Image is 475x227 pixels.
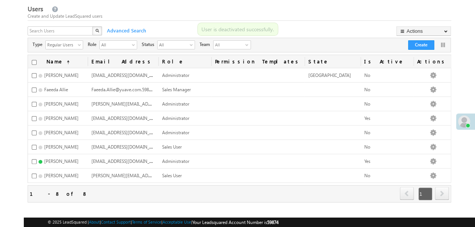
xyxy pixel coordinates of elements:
span: Regular Users [46,41,77,48]
a: Role [158,55,211,68]
span: prev [400,187,414,200]
a: About [89,219,100,224]
span: Administrator [162,101,189,107]
span: Users [28,5,43,13]
span: 1 [418,187,432,200]
a: State [305,55,361,68]
span: Sales Manager [162,87,191,92]
span: next [435,187,449,200]
span: Faeeda.Allie@yuave.com.59874.obsolete [91,86,172,92]
span: [PERSON_NAME] [44,158,79,164]
span: Role [88,41,99,48]
span: [PERSON_NAME] [44,144,79,150]
span: Type [32,41,45,48]
span: [PERSON_NAME] [44,101,79,107]
span: Your Leadsquared Account Number is [192,219,279,225]
span: select [78,43,84,47]
a: Name [43,55,73,68]
a: Is Active [361,55,413,68]
span: [EMAIL_ADDRESS][DOMAIN_NAME] [91,72,164,78]
span: [EMAIL_ADDRESS][DOMAIN_NAME] [91,158,164,164]
a: Terms of Service [132,219,161,224]
a: next [435,188,449,200]
span: No [364,87,370,92]
span: Status [142,41,157,48]
span: [PERSON_NAME][EMAIL_ADDRESS][DOMAIN_NAME] [91,100,198,107]
span: [EMAIL_ADDRESS][DOMAIN_NAME] [91,129,164,135]
span: Team [200,41,213,48]
span: (sorted ascending) [63,59,70,65]
span: select [132,43,138,47]
span: Yes [364,115,370,121]
span: select [190,43,196,47]
span: [GEOGRAPHIC_DATA] [308,72,351,78]
span: No [364,144,370,150]
span: Administrator [162,130,189,135]
div: 1 - 8 of 8 [30,189,88,198]
span: No [364,101,370,107]
span: No [364,130,370,135]
span: All [214,41,244,49]
span: [PERSON_NAME] [44,130,79,135]
span: [PERSON_NAME] [44,173,79,178]
a: Contact Support [101,219,131,224]
span: Administrator [162,72,189,78]
span: [PERSON_NAME] [44,115,79,121]
span: Sales User [162,144,182,150]
span: All [158,41,189,48]
span: [PERSON_NAME] [44,72,79,78]
a: Email Address [88,55,158,68]
span: Yes [364,158,370,164]
span: [PERSON_NAME][EMAIL_ADDRESS][DOMAIN_NAME] [91,172,198,178]
div: User is deactivated successfully. [201,27,274,32]
span: Permission Templates [211,55,305,68]
a: prev [400,188,414,200]
span: Advanced Search [103,27,149,34]
span: Sales User [162,173,182,178]
button: Actions [396,26,451,36]
span: [EMAIL_ADDRESS][DOMAIN_NAME] [91,143,164,150]
span: All [100,41,131,48]
span: Administrator [162,115,189,121]
span: 59874 [267,219,279,225]
a: Acceptable Use [162,219,191,224]
button: Create [408,40,434,50]
div: Create and Update LeadSquared users [28,13,451,20]
img: Search [95,29,99,32]
span: No [364,173,370,178]
span: Faeeda Allie [44,87,68,92]
input: Search Users [28,26,93,35]
span: Administrator [162,158,189,164]
span: Actions [413,55,451,68]
span: No [364,72,370,78]
span: © 2025 LeadSquared | | | | | [48,219,279,226]
span: [EMAIL_ADDRESS][DOMAIN_NAME] [91,115,164,121]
